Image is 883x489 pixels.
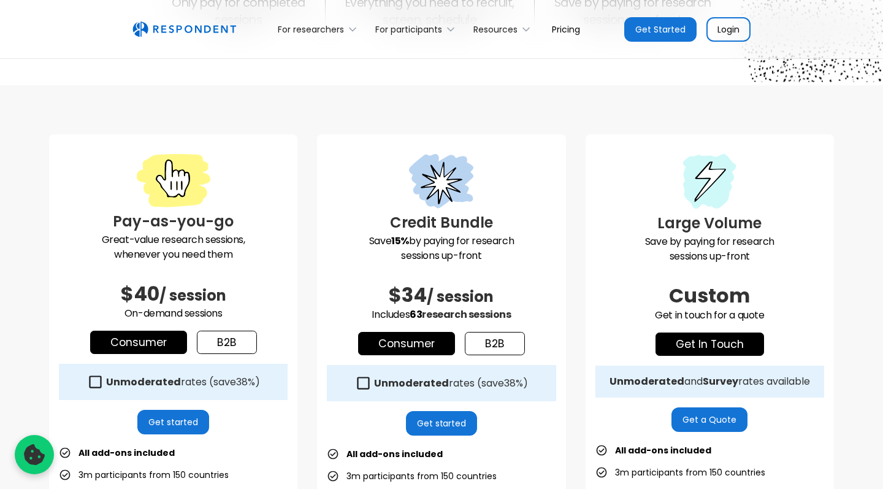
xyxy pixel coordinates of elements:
[391,234,409,248] strong: 15%
[595,308,824,323] p: Get in touch for a quote
[374,377,528,390] div: rates (save )
[236,375,255,389] span: 38%
[389,281,427,309] span: $34
[106,376,260,388] div: rates (save )
[410,307,422,322] span: 63
[59,210,288,233] h3: Pay-as-you-go
[595,212,824,234] h3: Large Volume
[78,447,175,459] strong: All add-ons included
[504,376,523,390] span: 38%
[542,15,590,44] a: Pricing
[669,282,750,309] span: Custom
[467,15,542,44] div: Resources
[703,374,738,388] strong: Survey
[327,307,556,322] p: Includes
[706,17,751,42] a: Login
[671,407,747,432] a: Get a Quote
[121,280,159,307] span: $40
[59,233,288,262] p: Great-value research sessions, whenever you need them
[90,331,187,354] a: Consumer
[610,375,810,388] div: and rates available
[656,333,764,356] a: get in touch
[427,287,494,307] span: / session
[375,23,442,36] div: For participants
[327,212,556,234] h3: Credit Bundle
[327,468,497,485] li: 3m participants from 150 countries
[406,411,478,436] a: Get started
[422,307,511,322] span: research sessions
[595,234,824,264] p: Save by paying for research sessions up-front
[615,444,711,456] strong: All add-ons included
[327,234,556,263] p: Save by paying for research sessions up-front
[358,332,455,355] a: Consumer
[106,375,181,389] strong: Unmoderated
[595,464,765,481] li: 3m participants from 150 countries
[374,376,449,390] strong: Unmoderated
[465,332,525,355] a: b2b
[197,331,257,354] a: b2b
[132,21,236,37] img: Untitled UI logotext
[278,23,344,36] div: For researchers
[346,448,443,460] strong: All add-ons included
[159,285,226,306] span: / session
[369,15,467,44] div: For participants
[610,374,684,388] strong: Unmoderated
[624,17,697,42] a: Get Started
[271,15,369,44] div: For researchers
[137,410,209,434] a: Get started
[59,466,229,483] li: 3m participants from 150 countries
[473,23,518,36] div: Resources
[132,21,236,37] a: home
[59,306,288,321] p: On-demand sessions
